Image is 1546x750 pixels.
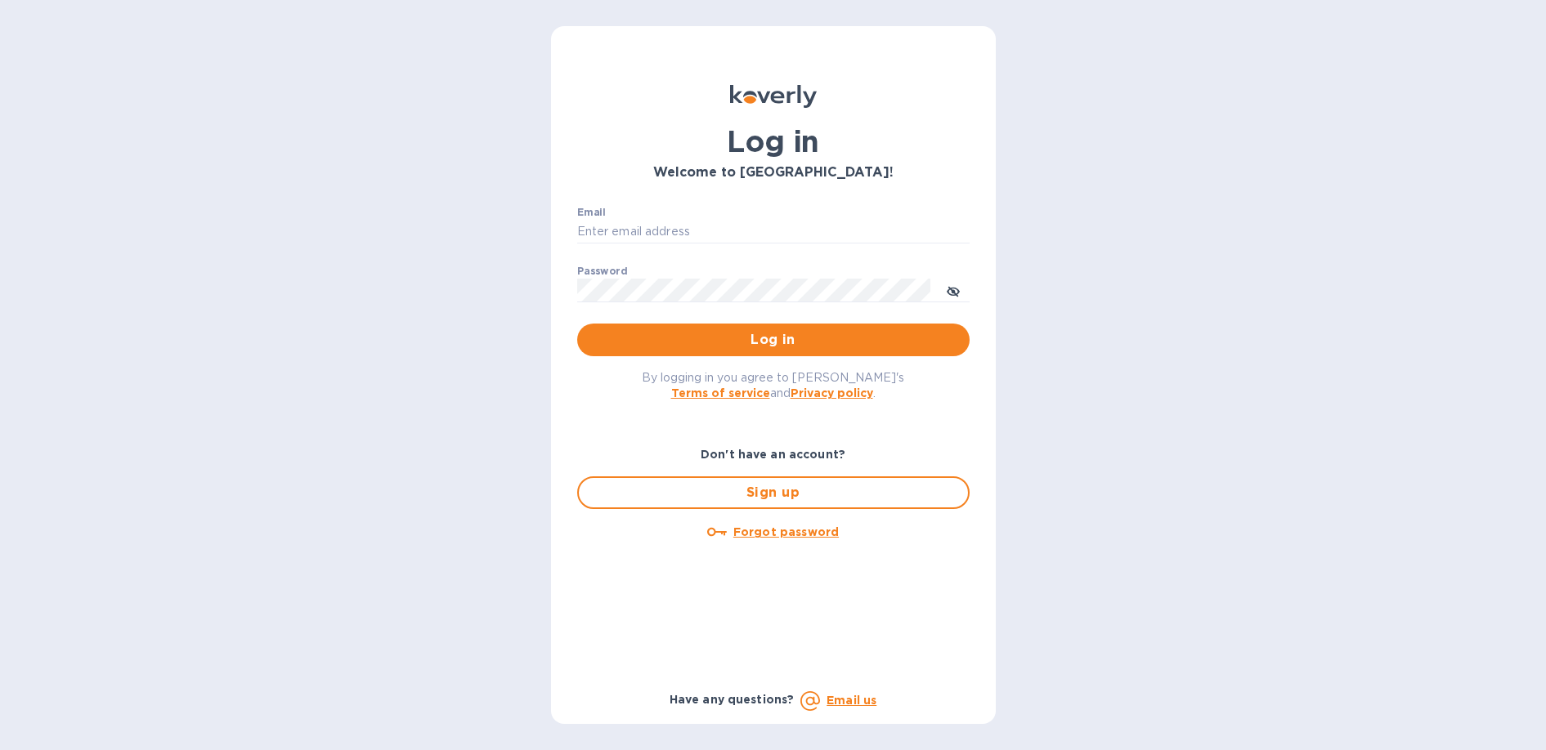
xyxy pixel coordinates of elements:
[827,694,876,707] a: Email us
[577,208,606,217] label: Email
[733,525,839,538] u: Forgot password
[577,266,627,276] label: Password
[577,476,970,509] button: Sign up
[671,386,770,400] a: Terms of service
[730,85,817,108] img: Koverly
[577,165,970,181] h3: Welcome to [GEOGRAPHIC_DATA]!
[577,220,970,244] input: Enter email address
[590,330,957,350] span: Log in
[791,386,873,400] a: Privacy policy
[592,483,955,502] span: Sign up
[670,693,795,706] b: Have any questions?
[701,448,845,461] b: Don't have an account?
[577,124,970,158] h1: Log in
[577,324,970,356] button: Log in
[937,274,970,306] button: toggle password visibility
[642,371,904,400] span: By logging in you agree to [PERSON_NAME]'s and .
